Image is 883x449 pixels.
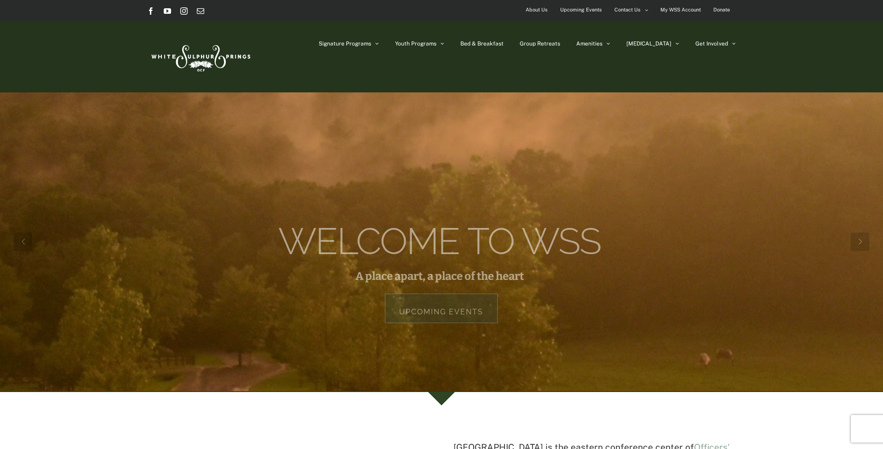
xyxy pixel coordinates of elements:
[460,21,504,67] a: Bed & Breakfast
[626,41,671,46] span: [MEDICAL_DATA]
[626,21,679,67] a: [MEDICAL_DATA]
[355,271,524,281] rs-layer: A place apart, a place of the heart
[395,41,436,46] span: Youth Programs
[560,3,602,17] span: Upcoming Events
[695,41,728,46] span: Get Involved
[614,3,641,17] span: Contact Us
[695,21,736,67] a: Get Involved
[319,21,379,67] a: Signature Programs
[319,21,736,67] nav: Main Menu
[460,41,504,46] span: Bed & Breakfast
[164,7,171,15] a: YouTube
[180,7,188,15] a: Instagram
[197,7,204,15] a: Email
[520,21,560,67] a: Group Retreats
[147,7,155,15] a: Facebook
[576,41,602,46] span: Amenities
[278,231,601,252] rs-layer: Welcome to WSS
[713,3,730,17] span: Donate
[526,3,548,17] span: About Us
[395,21,444,67] a: Youth Programs
[385,294,498,323] a: Upcoming Events
[660,3,701,17] span: My WSS Account
[147,35,253,78] img: White Sulphur Springs Logo
[576,21,610,67] a: Amenities
[319,41,371,46] span: Signature Programs
[520,41,560,46] span: Group Retreats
